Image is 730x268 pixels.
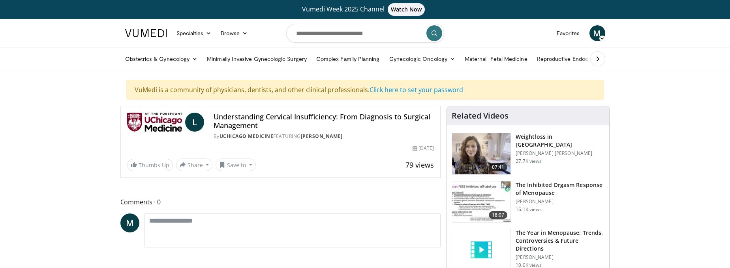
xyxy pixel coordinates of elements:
img: UChicago Medicine [127,113,182,132]
p: [PERSON_NAME] [PERSON_NAME] [516,150,604,157]
span: 79 views [405,160,434,170]
a: Favorites [552,25,585,41]
div: By FEATURING [214,133,434,140]
h3: Weightloss in [GEOGRAPHIC_DATA] [516,133,604,149]
a: L [185,113,204,132]
a: [PERSON_NAME] [301,133,343,140]
span: 07:41 [489,163,508,171]
a: UChicago Medicine [220,133,274,140]
span: 18:07 [489,211,508,219]
span: Comments 0 [120,197,441,207]
a: Vumedi Week 2025 ChannelWatch Now [126,3,604,16]
button: Save to [216,159,256,171]
h3: The Inhibited Orgasm Response of Menopause [516,181,604,197]
p: [PERSON_NAME] [516,198,604,205]
a: M [589,25,605,41]
a: Reproductive Endocrinology & [MEDICAL_DATA] [532,51,664,67]
a: Obstetrics & Gynecology [120,51,203,67]
button: Share [176,159,213,171]
img: 9983fed1-7565-45be-8934-aef1103ce6e2.150x105_q85_crop-smart_upscale.jpg [452,133,510,174]
h4: Understanding Cervical Insufficiency: From Diagnosis to Surgical Management [214,113,434,130]
div: VuMedi is a community of physicians, dentists, and other clinical professionals. [126,80,604,100]
img: VuMedi Logo [125,29,167,37]
img: 283c0f17-5e2d-42ba-a87c-168d447cdba4.150x105_q85_crop-smart_upscale.jpg [452,181,510,223]
div: [DATE] [413,145,434,152]
a: 07:41 Weightloss in [GEOGRAPHIC_DATA] [PERSON_NAME] [PERSON_NAME] 27.7K views [452,133,604,175]
p: [PERSON_NAME] [516,254,604,260]
a: Maternal–Fetal Medicine [460,51,532,67]
span: Watch Now [388,3,425,16]
a: Thumbs Up [127,159,173,171]
a: 18:07 The Inhibited Orgasm Response of Menopause [PERSON_NAME] 16.1K views [452,181,604,223]
a: M [120,213,139,232]
p: 16.1K views [516,206,542,213]
a: Click here to set your password [370,85,463,94]
a: Specialties [172,25,216,41]
a: Browse [216,25,252,41]
a: Complex Family Planning [312,51,385,67]
p: 27.7K views [516,158,542,164]
a: Gynecologic Oncology [385,51,460,67]
a: Minimally Invasive Gynecologic Surgery [202,51,312,67]
h3: The Year in Menopause: Trends, Controversies & Future Directions [516,229,604,253]
h4: Related Videos [452,111,509,121]
input: Search topics, interventions [286,24,444,43]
